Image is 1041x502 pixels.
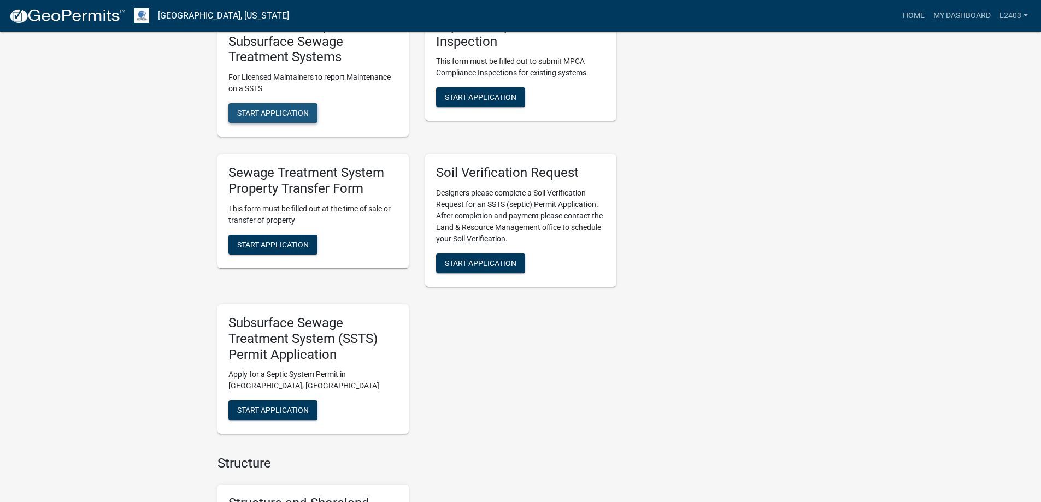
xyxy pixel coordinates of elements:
[436,187,605,245] p: Designers please complete a Soil Verification Request for an SSTS (septic) Permit Application. Af...
[158,7,289,25] a: [GEOGRAPHIC_DATA], [US_STATE]
[228,235,317,255] button: Start Application
[134,8,149,23] img: Otter Tail County, Minnesota
[436,165,605,181] h5: Soil Verification Request
[228,18,398,65] h5: Maintenance Report for Subsurface Sewage Treatment Systems
[445,259,516,268] span: Start Application
[237,406,309,415] span: Start Application
[237,109,309,117] span: Start Application
[228,400,317,420] button: Start Application
[237,240,309,249] span: Start Application
[436,56,605,79] p: This form must be filled out to submit MPCA Compliance Inspections for existing systems
[436,18,605,50] h5: Septic Compliance Inspection
[436,87,525,107] button: Start Application
[995,5,1032,26] a: L2403
[436,253,525,273] button: Start Application
[228,203,398,226] p: This form must be filled out at the time of sale or transfer of property
[217,456,616,471] h4: Structure
[898,5,929,26] a: Home
[228,72,398,95] p: For Licensed Maintainers to report Maintenance on a SSTS
[228,103,317,123] button: Start Application
[228,315,398,362] h5: Subsurface Sewage Treatment System (SSTS) Permit Application
[929,5,995,26] a: My Dashboard
[445,93,516,102] span: Start Application
[228,165,398,197] h5: Sewage Treatment System Property Transfer Form
[228,369,398,392] p: Apply for a Septic System Permit in [GEOGRAPHIC_DATA], [GEOGRAPHIC_DATA]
